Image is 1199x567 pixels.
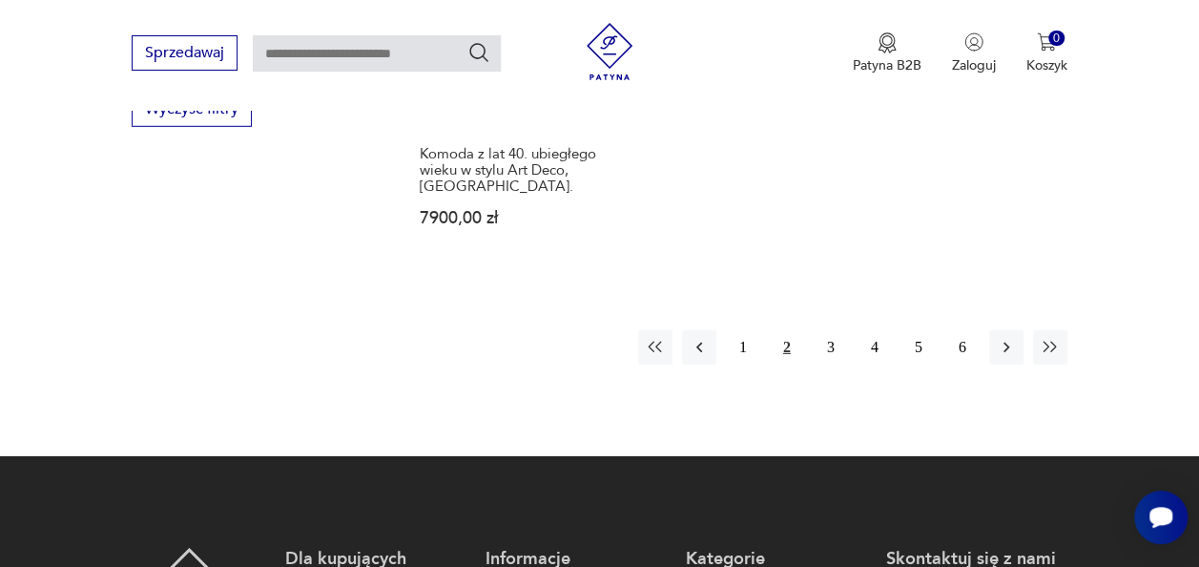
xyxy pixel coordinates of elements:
[1048,31,1065,47] div: 0
[1037,32,1056,52] img: Ikona koszyka
[878,32,897,53] img: Ikona medalu
[814,330,848,365] button: 3
[1026,32,1067,74] button: 0Koszyk
[726,330,760,365] button: 1
[467,41,490,64] button: Szukaj
[858,330,892,365] button: 4
[1026,56,1067,74] p: Koszyk
[952,32,996,74] button: Zaloguj
[853,32,921,74] a: Ikona medaluPatyna B2B
[581,23,638,80] img: Patyna - sklep z meblami i dekoracjami vintage
[420,146,609,195] h3: Komoda z lat 40. ubiegłego wieku w stylu Art Deco, [GEOGRAPHIC_DATA].
[945,330,980,365] button: 6
[901,330,936,365] button: 5
[132,48,238,61] a: Sprzedawaj
[770,330,804,365] button: 2
[420,210,609,226] p: 7900,00 zł
[964,32,983,52] img: Ikonka użytkownika
[853,32,921,74] button: Patyna B2B
[1134,491,1188,544] iframe: Smartsupp widget button
[952,56,996,74] p: Zaloguj
[132,35,238,71] button: Sprzedawaj
[853,56,921,74] p: Patyna B2B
